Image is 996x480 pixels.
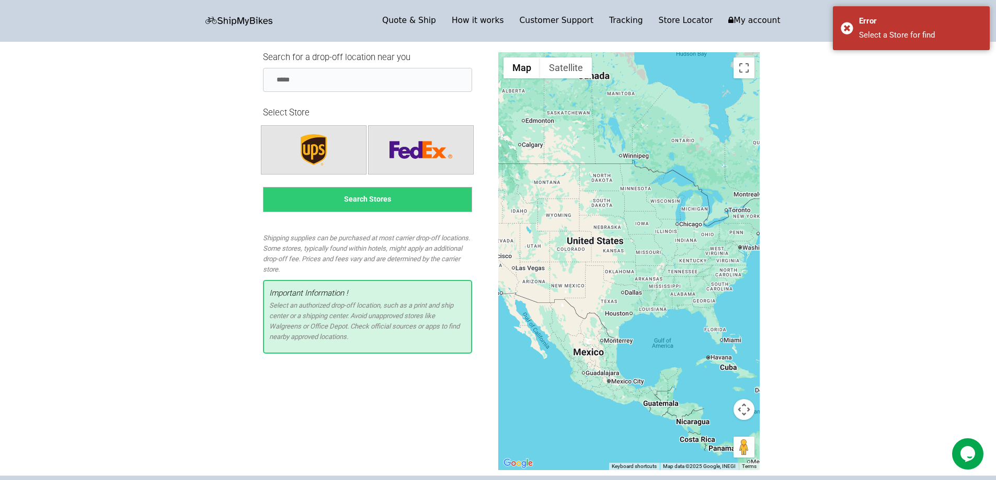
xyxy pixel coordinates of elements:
[952,438,986,470] iframe: chat widget
[612,463,657,470] button: Keyboard shortcuts
[601,14,651,28] a: Tracking
[384,136,457,164] img: fedex
[540,57,592,78] button: Show satellite imagery
[663,463,736,469] span: Map data ©2025 Google, INEGI
[263,108,472,118] h4: Select Store
[512,14,602,28] a: Customer Support
[501,456,535,470] img: Google
[295,129,332,171] img: ups
[444,14,512,28] a: How it works
[269,300,466,342] p: Select an authorized drop-off location, such as a print and ship center or a shipping center. Avo...
[263,187,472,212] button: Search Stores
[263,233,472,275] p: Shipping supplies can be purchased at most carrier drop-off locations. Some stores, typically fou...
[651,14,721,28] a: Store Locator
[503,57,540,78] button: Show street map
[263,52,472,63] h4: Search for a drop-off location near you
[734,437,754,458] button: Drag Pegman onto the map to open Street View
[269,288,348,298] span: Important Information !
[374,14,444,28] a: Quote & Ship
[859,28,982,42] div: Select a Store for find
[734,57,754,78] button: Toggle fullscreen view
[205,17,273,26] img: letsbox
[742,463,757,469] a: Terms
[501,456,535,470] a: Open this area in Google Maps (opens a new window)
[859,14,982,28] div: Error
[734,399,754,420] button: Map camera controls
[720,14,788,28] a: My account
